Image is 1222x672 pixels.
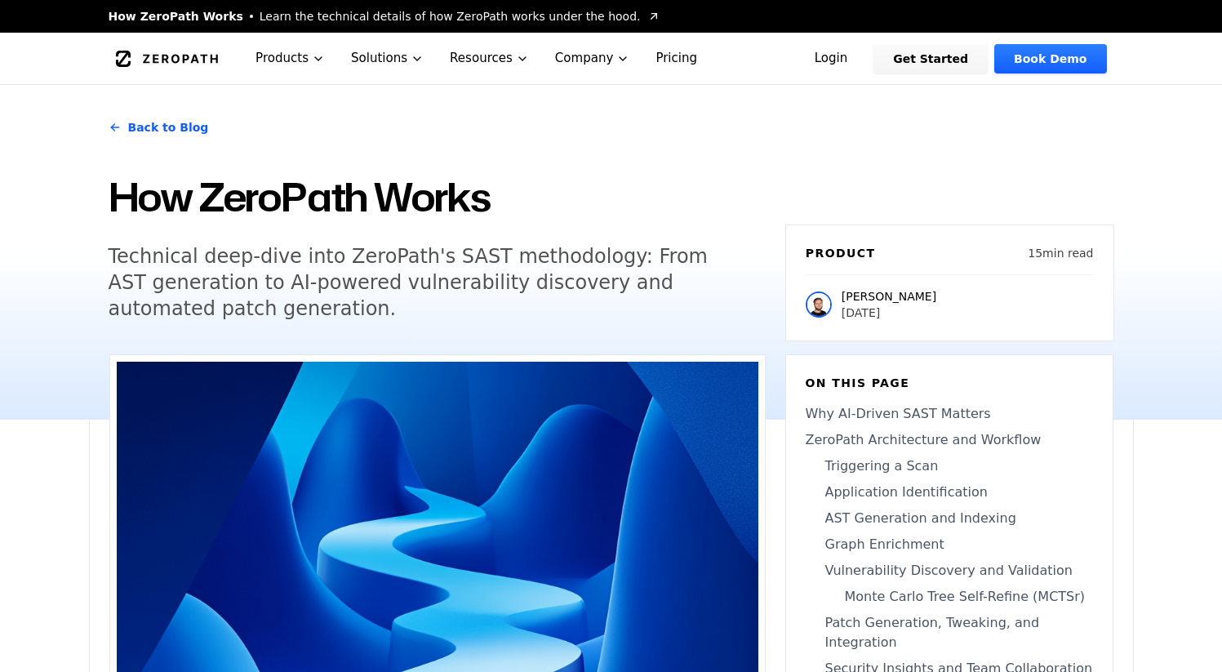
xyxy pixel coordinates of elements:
a: Pricing [642,33,710,84]
a: Vulnerability Discovery and Validation [806,561,1093,581]
p: 15 min read [1028,245,1093,261]
a: Back to Blog [109,105,209,150]
img: Raphael Karger [806,291,832,318]
span: How ZeroPath Works [109,8,243,24]
a: How ZeroPath WorksLearn the technical details of how ZeroPath works under the hood. [109,8,660,24]
h1: How ZeroPath Works [109,170,766,224]
button: Products [242,33,338,84]
nav: Global [89,33,1134,84]
button: Resources [437,33,542,84]
h5: Technical deep-dive into ZeroPath's SAST methodology: From AST generation to AI-powered vulnerabi... [109,243,735,322]
p: [DATE] [842,305,936,321]
p: [PERSON_NAME] [842,288,936,305]
a: ZeroPath Architecture and Workflow [806,430,1093,450]
a: Get Started [873,44,988,73]
a: Book Demo [994,44,1106,73]
h6: On this page [806,375,1093,391]
a: AST Generation and Indexing [806,509,1093,528]
a: Login [795,44,868,73]
h6: Product [806,245,876,261]
a: Why AI-Driven SAST Matters [806,404,1093,424]
button: Company [542,33,643,84]
button: Solutions [338,33,437,84]
span: Learn the technical details of how ZeroPath works under the hood. [260,8,641,24]
a: Application Identification [806,483,1093,502]
a: Monte Carlo Tree Self-Refine (MCTSr) [806,587,1093,607]
a: Graph Enrichment [806,535,1093,554]
a: Patch Generation, Tweaking, and Integration [806,613,1093,652]
a: Triggering a Scan [806,456,1093,476]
